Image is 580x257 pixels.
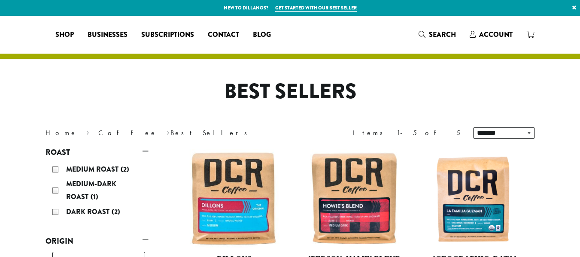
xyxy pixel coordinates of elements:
[429,30,456,39] span: Search
[98,128,157,137] a: Coffee
[479,30,513,39] span: Account
[112,207,120,217] span: (2)
[66,164,121,174] span: Medium Roast
[412,27,463,42] a: Search
[49,28,81,42] a: Shop
[185,149,283,248] img: Dillons-12oz-300x300.jpg
[167,125,170,138] span: ›
[46,234,149,248] a: Origin
[86,125,89,138] span: ›
[275,4,357,12] a: Get started with our best seller
[121,164,129,174] span: (2)
[46,145,149,160] a: Roast
[55,30,74,40] span: Shop
[91,192,98,202] span: (1)
[208,30,239,40] span: Contact
[425,149,524,248] img: DCR-La-Familia-Guzman-Coffee-Bag-300x300.png
[46,160,149,223] div: Roast
[39,79,541,104] h1: Best Sellers
[88,30,128,40] span: Businesses
[46,128,77,137] a: Home
[66,207,112,217] span: Dark Roast
[141,30,194,40] span: Subscriptions
[253,30,271,40] span: Blog
[305,149,404,248] img: Howies-Blend-12oz-300x300.jpg
[66,179,116,202] span: Medium-Dark Roast
[353,128,460,138] div: Items 1-5 of 5
[46,128,277,138] nav: Breadcrumb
